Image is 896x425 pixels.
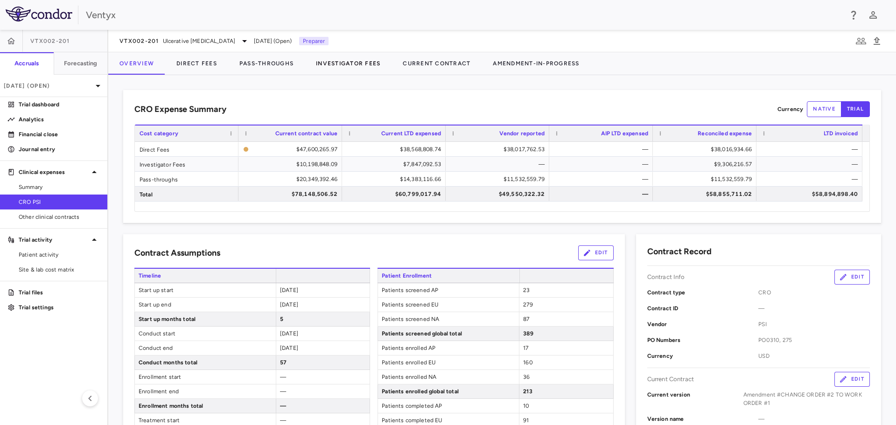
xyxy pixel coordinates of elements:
img: logo-full-BYUhSk78.svg [6,7,72,21]
span: Enrollment start [135,370,276,384]
button: Direct Fees [165,52,228,75]
button: trial [841,101,870,117]
button: Current Contract [392,52,482,75]
p: Current version [647,390,743,407]
span: Patient Enrollment [378,269,519,283]
p: Vendor [647,320,759,328]
span: [DATE] (Open) [254,37,292,45]
div: $60,799,017.94 [350,187,441,202]
h6: Accruals [14,59,39,68]
span: 87 [523,316,529,322]
p: Contract type [647,288,759,297]
p: Currency [647,352,759,360]
div: — [558,157,648,172]
span: Patients enrolled global total [378,384,519,398]
span: PSI [758,320,870,328]
div: $20,349,392.46 [247,172,337,187]
span: LTD invoiced [824,130,858,137]
span: USD [758,352,870,360]
span: VTX002-201 [119,37,159,45]
span: AIP LTD expensed [601,130,648,137]
span: 160 [523,359,532,366]
span: Amendment #CHANGE ORDER #2 TO WORK ORDER #1 [743,390,870,407]
div: — [558,187,648,202]
span: The contract record and uploaded budget values do not match. Please review the contract record an... [243,142,337,156]
span: 389 [523,330,533,337]
div: $58,855,711.02 [661,187,752,202]
div: $11,532,559.79 [661,172,752,187]
span: Patients screened AP [378,283,519,297]
p: Trial dashboard [19,100,100,109]
span: — [280,388,286,395]
button: native [807,101,841,117]
span: Conduct start [135,327,276,341]
span: 279 [523,301,532,308]
span: Timeline [134,269,276,283]
span: Patients enrolled AP [378,341,519,355]
p: Trial activity [19,236,89,244]
span: Other clinical contracts [19,213,100,221]
p: Trial settings [19,303,100,312]
span: PO0310, 275 [758,336,870,344]
button: Investigator Fees [305,52,392,75]
span: 5 [280,316,283,322]
span: CRO PSI [19,198,100,206]
span: — [280,417,286,424]
div: Total [135,187,238,201]
p: Contract Info [647,273,685,281]
div: $47,600,265.97 [252,142,337,157]
button: Amendment-In-Progress [482,52,590,75]
span: Reconciled expense [698,130,752,137]
span: 23 [523,287,530,293]
p: Currency [777,105,803,113]
div: $14,383,116.66 [350,172,441,187]
span: 57 [280,359,287,366]
span: Conduct months total [135,355,276,369]
p: PO Numbers [647,336,759,344]
h6: Forecasting [64,59,98,68]
span: 213 [523,388,532,395]
span: VTX002-201 [30,37,70,45]
div: $7,847,092.53 [350,157,441,172]
span: Patients screened NA [378,312,519,326]
div: Investigator Fees [135,157,238,171]
div: — [765,157,858,172]
div: $11,532,559.79 [454,172,545,187]
span: Site & lab cost matrix [19,265,100,274]
span: [DATE] [280,301,298,308]
p: Clinical expenses [19,168,89,176]
span: — [280,374,286,380]
p: Financial close [19,130,100,139]
p: Journal entry [19,145,100,153]
span: Patients screened EU [378,298,519,312]
div: Ventyx [86,8,842,22]
span: 91 [523,417,529,424]
button: Edit [578,245,614,260]
p: Contract ID [647,304,759,313]
div: $10,198,848.09 [247,157,337,172]
span: Enrollment end [135,384,276,398]
div: — [454,157,545,172]
span: 17 [523,345,528,351]
span: [DATE] [280,330,298,337]
span: — [758,415,870,423]
span: [DATE] [280,287,298,293]
p: Analytics [19,115,100,124]
span: 10 [523,403,529,409]
p: Current Contract [647,375,694,383]
div: $38,017,762.53 [454,142,545,157]
div: Pass-throughs [135,172,238,186]
div: $58,894,898.40 [765,187,858,202]
span: Summary [19,183,100,191]
span: Conduct end [135,341,276,355]
div: — [765,172,858,187]
span: [DATE] [280,345,298,351]
p: [DATE] (Open) [4,82,92,90]
span: Patients completed AP [378,399,519,413]
span: Start up end [135,298,276,312]
span: 36 [523,374,530,380]
div: — [765,142,858,157]
div: $38,016,934.66 [661,142,752,157]
div: $78,148,506.52 [247,187,337,202]
span: Start up start [135,283,276,297]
